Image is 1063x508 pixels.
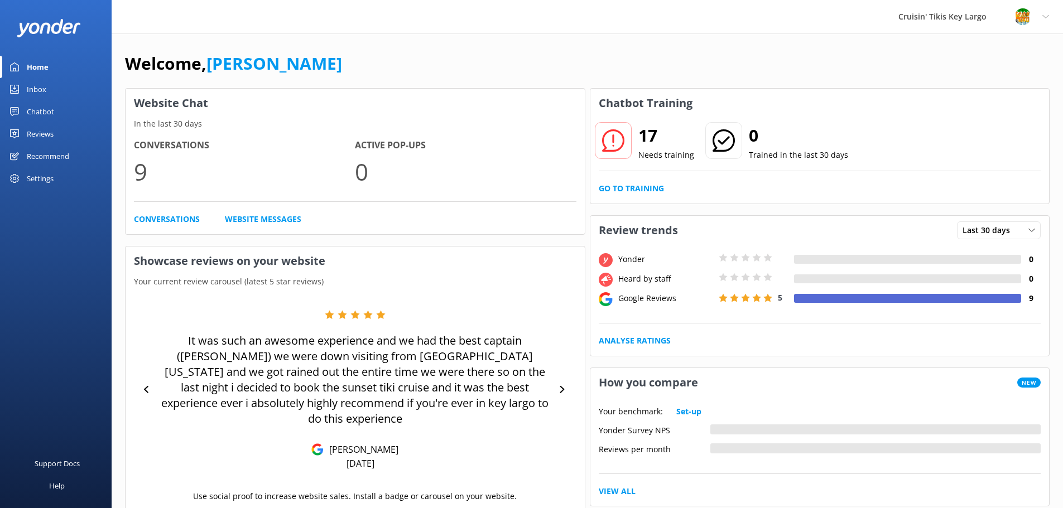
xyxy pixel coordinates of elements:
[355,138,576,153] h4: Active Pop-ups
[590,216,686,245] h3: Review trends
[126,275,585,288] p: Your current review carousel (latest 5 star reviews)
[778,292,782,303] span: 5
[27,145,69,167] div: Recommend
[1014,8,1031,25] img: 731-1753307675.png
[27,123,54,145] div: Reviews
[311,443,324,456] img: Google Reviews
[126,246,585,275] h3: Showcase reviews on your website
[599,443,710,453] div: Reviews per month
[156,333,554,427] p: It was such an awesome experience and we had the best captain ([PERSON_NAME]) we were down visiti...
[749,149,848,161] p: Trained in the last 30 days
[599,424,710,434] div: Yonder Survey NPS
[615,273,716,285] div: Heard by staff
[599,485,636,497] a: View All
[126,89,585,118] h3: Website Chat
[134,153,355,190] p: 9
[193,490,517,502] p: Use social proof to increase website sales. Install a badge or carousel on your website.
[963,224,1017,236] span: Last 30 days
[17,19,81,37] img: yonder-white-logo.png
[615,292,716,304] div: Google Reviews
[125,50,342,77] h1: Welcome,
[225,213,301,225] a: Website Messages
[599,335,671,347] a: Analyse Ratings
[324,443,398,456] p: [PERSON_NAME]
[206,52,342,75] a: [PERSON_NAME]
[599,182,664,195] a: Go to Training
[676,405,701,418] a: Set-up
[638,149,694,161] p: Needs training
[590,368,706,397] h3: How you compare
[134,138,355,153] h4: Conversations
[590,89,701,118] h3: Chatbot Training
[355,153,576,190] p: 0
[1017,378,1041,388] span: New
[749,122,848,149] h2: 0
[27,167,54,190] div: Settings
[27,78,46,100] div: Inbox
[49,475,65,497] div: Help
[1021,292,1041,304] h4: 9
[615,253,716,265] div: Yonder
[126,118,585,130] p: In the last 30 days
[599,405,663,418] p: Your benchmark:
[638,122,694,149] h2: 17
[27,56,49,78] div: Home
[1021,273,1041,285] h4: 0
[347,457,374,470] p: [DATE]
[27,100,54,123] div: Chatbot
[1021,253,1041,265] h4: 0
[35,452,80,475] div: Support Docs
[134,213,200,225] a: Conversations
